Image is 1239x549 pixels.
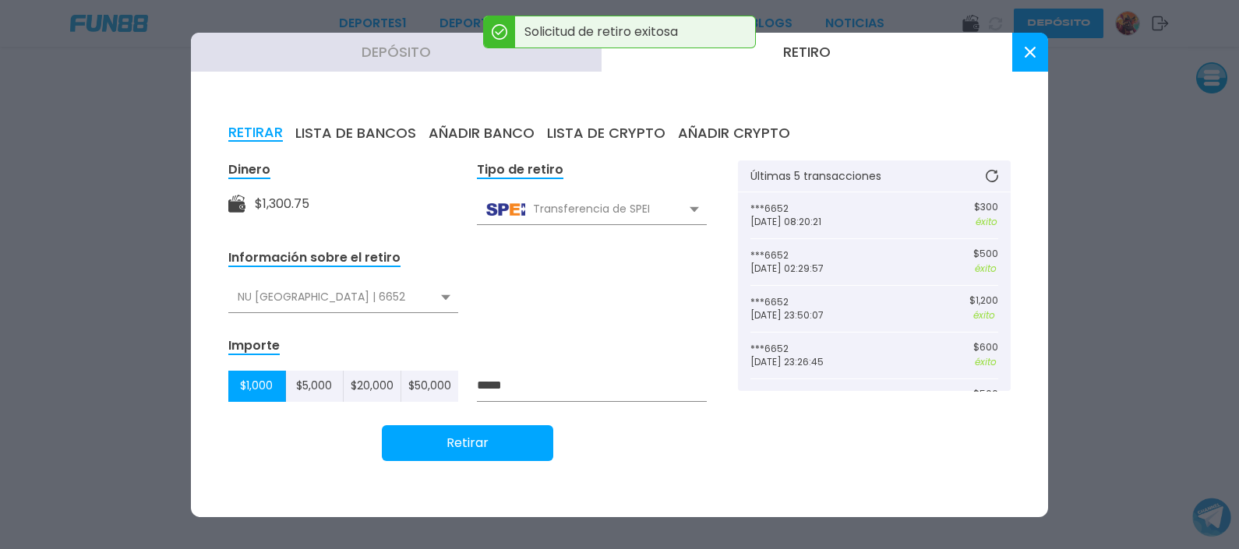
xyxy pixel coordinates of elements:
div: $ 1,300.75 [255,195,309,213]
p: $ 600 [973,342,998,353]
p: $ 500 [973,389,998,399]
p: $ 300 [974,202,998,213]
div: Transferencia de SPEI [477,195,707,224]
div: Tipo de retiro [477,161,563,179]
p: $ 500 [973,248,998,259]
p: éxito [973,355,998,369]
p: $ 1,200 [969,295,998,306]
button: RETIRAR [228,125,283,142]
p: [DATE] 23:26:45 [750,357,874,368]
img: Transferencia de SPEI [486,203,525,216]
button: Depósito [191,33,602,72]
button: Retirar [382,425,553,461]
p: éxito [969,308,998,322]
div: NU [GEOGRAPHIC_DATA] | 6652 [228,283,458,312]
button: $20,000 [344,371,401,402]
button: LISTA DE BANCOS [295,125,416,142]
p: [DATE] 23:50:07 [750,310,874,321]
button: AÑADIR BANCO [429,125,535,142]
button: AÑADIR CRYPTO [678,125,790,142]
button: $50,000 [401,371,458,402]
p: Solicitud de retiro exitosa [515,16,755,48]
p: [DATE] 08:20:21 [750,216,874,227]
div: Información sobre el retiro [228,249,401,267]
p: Últimas 5 transacciones [750,171,881,181]
div: Dinero [228,161,270,179]
p: éxito [973,262,998,276]
button: $1,000 [228,371,286,402]
div: Importe [228,337,280,355]
button: Retiro [602,33,1012,72]
p: éxito [974,215,998,229]
button: $5,000 [286,371,344,402]
button: LISTA DE CRYPTO [547,125,665,142]
p: [DATE] 02:29:57 [750,263,874,274]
